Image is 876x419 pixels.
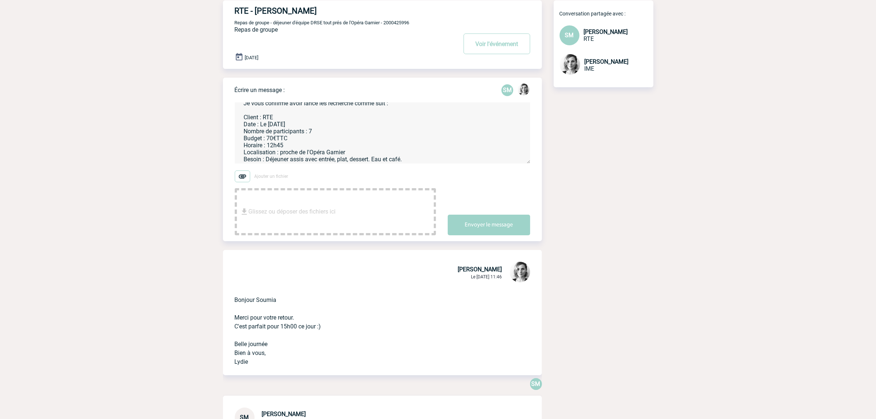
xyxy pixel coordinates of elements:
[560,11,653,17] p: Conversation partagée avec :
[560,54,580,75] img: 103019-1.png
[471,274,502,279] span: Le [DATE] 11:46
[235,284,510,366] p: Bonjour Soumia Merci pour votre retour. C'est parfait pour 15h00 ce jour :) Belle journée Bien à ...
[501,84,513,96] div: Soumia MANOUF
[249,193,336,230] span: Glissez ou déposer des fichiers ici
[235,20,409,25] span: Repas de groupe - déjeuner d'équipe DRSE tout prés de l'Opéra Garnier - 2000425996
[565,32,574,39] span: SM
[235,6,435,15] h4: RTE - [PERSON_NAME]
[510,262,530,282] img: 103019-1.png
[530,378,542,390] p: SM
[501,84,513,96] p: SM
[262,411,306,418] span: [PERSON_NAME]
[518,84,529,97] div: Lydie TRELLU
[240,207,249,216] img: file_download.svg
[235,26,278,33] span: Repas de groupe
[255,174,288,179] span: Ajouter un fichier
[584,35,594,42] span: RTE
[448,215,530,235] button: Envoyer le message
[585,65,595,72] span: IME
[585,58,629,65] span: [PERSON_NAME]
[464,34,530,54] button: Voir l'événement
[235,87,285,94] p: Écrire un message :
[530,378,542,390] div: Soumia MANOUF Hier à 15:01
[458,266,502,273] span: [PERSON_NAME]
[518,84,529,95] img: 103019-1.png
[584,28,628,35] span: [PERSON_NAME]
[245,55,259,60] span: [DATE]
